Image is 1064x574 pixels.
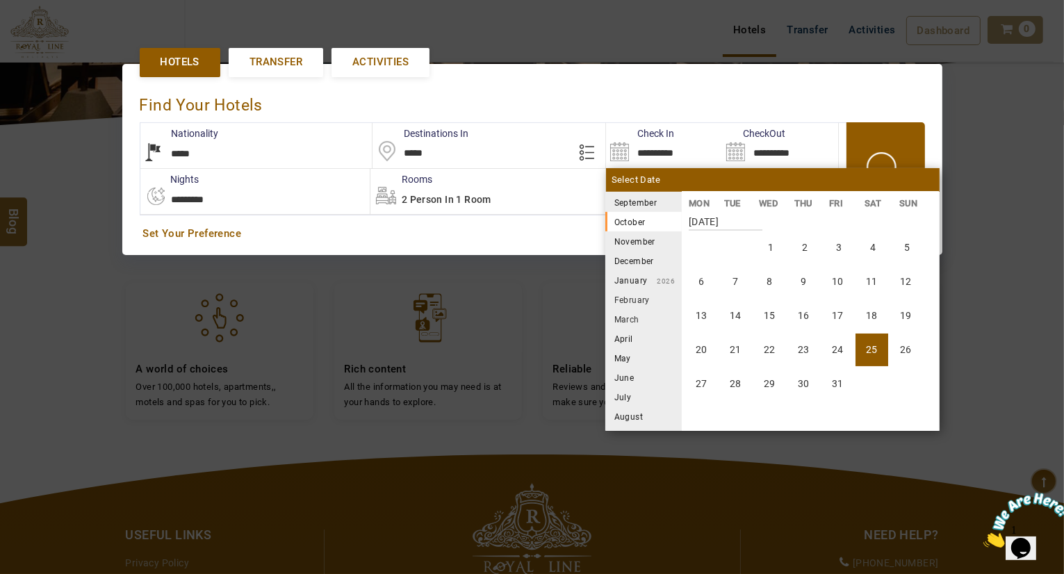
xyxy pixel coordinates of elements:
iframe: chat widget [978,487,1064,553]
li: April [605,329,682,348]
li: Wednesday, 8 October 2025 [753,265,786,298]
li: Friday, 17 October 2025 [821,300,854,332]
li: Wednesday, 1 October 2025 [755,231,787,264]
li: Thursday, 23 October 2025 [787,334,820,366]
li: FRI [822,196,858,211]
small: 2025 [657,199,754,207]
li: Tuesday, 7 October 2025 [719,265,752,298]
div: Find Your Hotels [140,81,925,122]
span: 1 [6,6,11,17]
li: Thursday, 9 October 2025 [787,265,820,298]
li: SUN [892,196,928,211]
a: Set Your Preference [143,227,922,241]
li: Friday, 31 October 2025 [821,368,854,400]
li: Wednesday, 22 October 2025 [753,334,786,366]
li: November [605,231,682,251]
li: THU [787,196,822,211]
li: Saturday, 25 October 2025 [856,334,888,366]
span: Transfer [249,55,302,69]
label: Check In [606,126,674,140]
li: Wednesday, 15 October 2025 [753,300,786,332]
li: Sunday, 19 October 2025 [890,300,922,332]
li: January [605,270,682,290]
label: Nationality [140,126,219,140]
div: Select Date [606,168,940,192]
li: TUE [717,196,752,211]
li: Sunday, 26 October 2025 [890,334,922,366]
li: June [605,368,682,387]
li: Thursday, 2 October 2025 [789,231,821,264]
li: Tuesday, 21 October 2025 [719,334,752,366]
li: Tuesday, 14 October 2025 [719,300,752,332]
li: March [605,309,682,329]
li: September [605,192,682,212]
li: Sunday, 5 October 2025 [891,231,924,264]
li: Thursday, 30 October 2025 [787,368,820,400]
li: October [605,212,682,231]
li: Friday, 3 October 2025 [823,231,856,264]
li: Saturday, 18 October 2025 [856,300,888,332]
a: Activities [332,48,429,76]
li: Saturday, 4 October 2025 [857,231,890,264]
input: Search [722,123,838,168]
label: Rooms [370,172,432,186]
li: July [605,387,682,407]
li: Wednesday, 29 October 2025 [753,368,786,400]
span: Activities [352,55,409,69]
li: Sunday, 12 October 2025 [890,265,922,298]
li: Saturday, 11 October 2025 [856,265,888,298]
li: May [605,348,682,368]
li: Monday, 6 October 2025 [685,265,718,298]
input: Search [606,123,722,168]
li: February [605,290,682,309]
li: Monday, 20 October 2025 [685,334,718,366]
li: WED [752,196,787,211]
img: Chat attention grabber [6,6,92,60]
span: 2 Person in 1 Room [402,194,491,205]
li: Monday, 13 October 2025 [685,300,718,332]
li: Thursday, 16 October 2025 [787,300,820,332]
li: Friday, 24 October 2025 [821,334,854,366]
li: Tuesday, 28 October 2025 [719,368,752,400]
li: SAT [857,196,892,211]
label: Destinations In [373,126,468,140]
li: August [605,407,682,426]
span: Hotels [161,55,199,69]
li: December [605,251,682,270]
a: Transfer [229,48,323,76]
small: 2026 [648,277,676,285]
a: Hotels [140,48,220,76]
li: Friday, 10 October 2025 [821,265,854,298]
label: CheckOut [722,126,785,140]
label: nights [140,172,199,186]
strong: [DATE] [689,206,762,231]
li: Monday, 27 October 2025 [685,368,718,400]
li: MON [682,196,717,211]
